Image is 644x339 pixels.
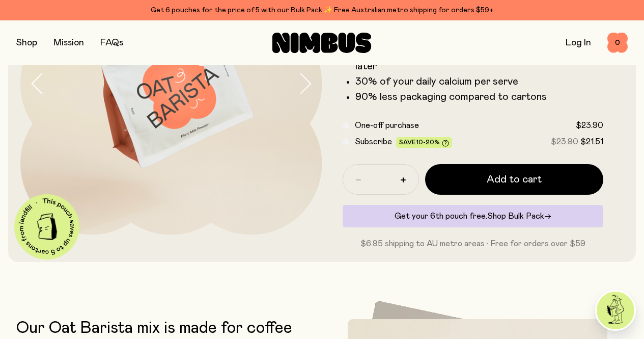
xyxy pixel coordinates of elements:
[16,4,628,16] div: Get 6 pouches for the price of 5 with our Bulk Pack ✨ Free Australian metro shipping for orders $59+
[343,205,604,227] div: Get your 6th pouch free.
[399,139,449,147] span: Save
[580,138,603,146] span: $21.51
[597,292,634,329] img: agent
[551,138,578,146] span: $23.90
[343,238,604,250] p: $6.95 shipping to AU metro areas · Free for orders over $59
[607,33,628,53] button: 0
[355,75,604,88] li: 30% of your daily calcium per serve
[355,138,392,146] span: Subscribe
[100,38,123,47] a: FAQs
[576,121,603,129] span: $23.90
[487,212,551,220] a: Shop Bulk Pack→
[53,38,84,47] a: Mission
[566,38,591,47] a: Log In
[487,172,542,187] span: Add to cart
[425,164,604,195] button: Add to cart
[416,139,440,145] span: 10-20%
[487,212,544,220] span: Shop Bulk Pack
[355,121,419,129] span: One-off purchase
[355,91,604,103] li: 90% less packaging compared to cartons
